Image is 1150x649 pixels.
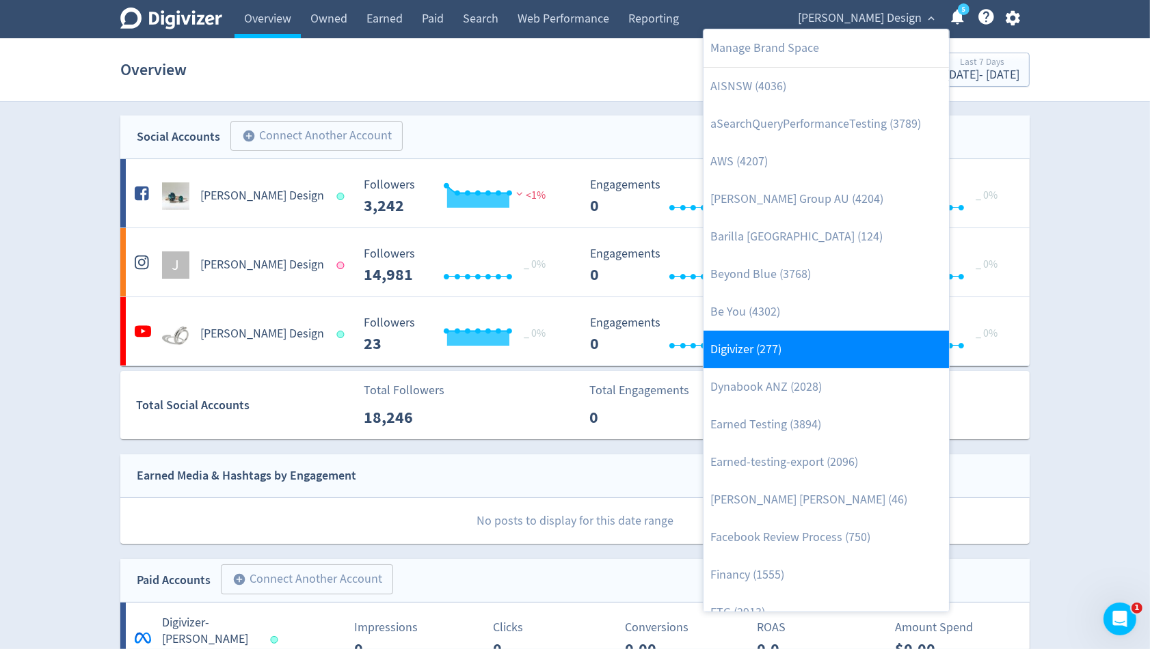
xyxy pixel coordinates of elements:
[704,29,949,67] a: Manage Brand Space
[704,556,949,594] a: Financy (1555)
[704,143,949,180] a: AWS (4207)
[704,368,949,406] a: Dynabook ANZ (2028)
[704,105,949,143] a: aSearchQueryPerformanceTesting (3789)
[1104,603,1136,635] iframe: Intercom live chat
[704,180,949,218] a: [PERSON_NAME] Group AU (4204)
[704,519,949,556] a: Facebook Review Process (750)
[704,481,949,519] a: [PERSON_NAME] [PERSON_NAME] (46)
[1132,603,1142,613] span: 1
[704,218,949,256] a: Barilla [GEOGRAPHIC_DATA] (124)
[704,594,949,631] a: FTG (2913)
[704,68,949,105] a: AISNSW (4036)
[704,256,949,293] a: Beyond Blue (3768)
[704,293,949,331] a: Be You (4302)
[704,443,949,481] a: Earned-testing-export (2096)
[704,331,949,368] a: Digivizer (277)
[704,406,949,443] a: Earned Testing (3894)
